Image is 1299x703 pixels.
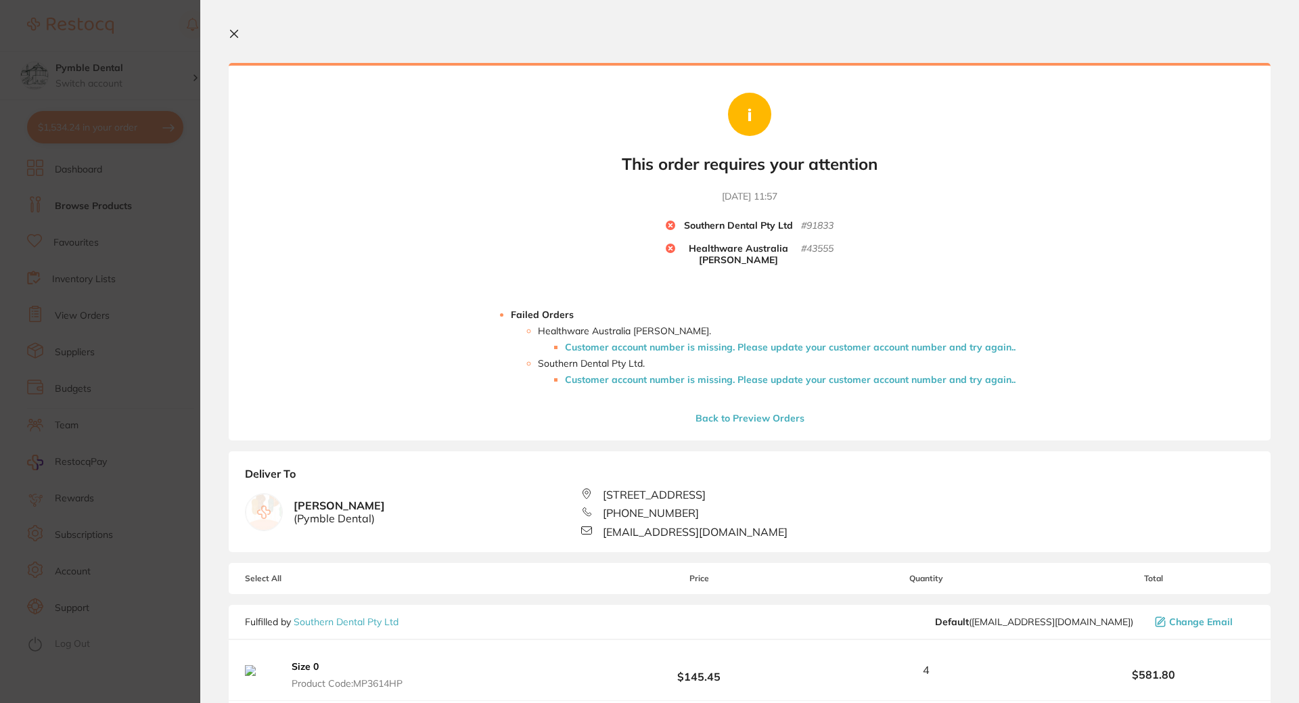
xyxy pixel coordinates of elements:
button: Change Email [1151,616,1254,628]
span: [STREET_ADDRESS] [603,489,706,501]
span: ( Pymble Dental ) [294,512,385,524]
b: Deliver To [245,468,1254,488]
img: Profile image for Restocq [30,32,52,54]
span: Change Email [1169,616,1233,627]
span: 4 [923,664,930,676]
span: Quantity [800,574,1053,583]
div: Message content [59,29,240,232]
b: [PERSON_NAME] [294,499,385,524]
b: Healthware Australia [PERSON_NAME] [675,243,801,266]
span: Price [598,574,800,583]
img: empty.jpg [246,494,282,530]
b: Southern Dental Pty Ltd [684,220,793,232]
b: Default [935,616,969,628]
b: This order requires your attention [622,154,878,174]
img: Zjk3cDRwZw [245,665,277,676]
small: # 43555 [801,243,834,266]
button: Back to Preview Orders [691,412,808,424]
span: Select All [245,574,380,583]
li: Southern Dental Pty Ltd . [538,358,1016,385]
a: Southern Dental Pty Ltd [294,616,398,628]
span: [EMAIL_ADDRESS][DOMAIN_NAME] [603,526,788,538]
time: [DATE] 11:57 [722,190,777,204]
p: Fulfilled by [245,616,398,627]
p: Message from Restocq, sent 2m ago [59,237,240,250]
b: $581.80 [1053,668,1254,681]
div: Hi [PERSON_NAME], ​ Starting [DATE], we’re making some updates to our product offerings on the Re... [59,29,240,347]
span: Product Code: MP3614HP [292,678,414,689]
small: # 91833 [801,220,834,232]
li: Customer account number is missing. Please update your customer account number and try again. . [565,374,1016,385]
span: info@southern-dental.com.au [935,616,1133,627]
b: Size 0 [292,660,319,673]
b: $145.45 [598,658,800,683]
strong: Failed Orders [511,309,574,321]
li: Customer account number is missing. Please update your customer account number and try again. . [565,342,1016,353]
div: message notification from Restocq, 2m ago. Hi David, ​ Starting 11 August, we’re making some upda... [20,20,250,258]
button: Size 0 Product Code:MP3614HP [288,660,418,689]
span: [PHONE_NUMBER] [603,507,699,519]
span: Total [1053,574,1254,583]
li: Healthware Australia [PERSON_NAME] . [538,325,1016,353]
